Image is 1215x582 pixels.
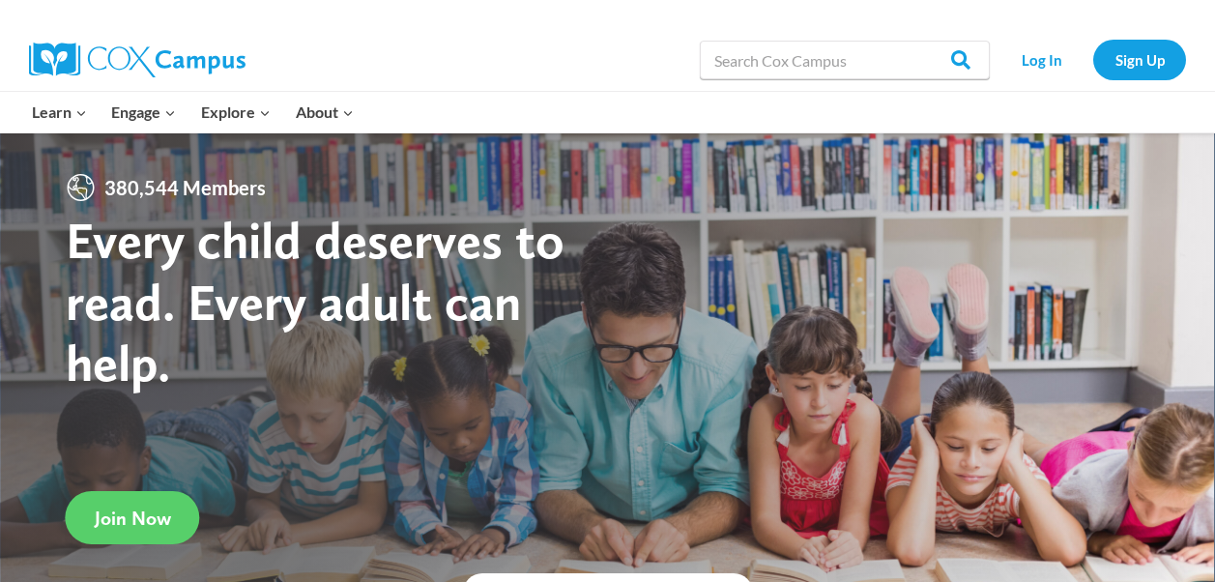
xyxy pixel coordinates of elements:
span: Engage [111,100,176,125]
nav: Secondary Navigation [999,40,1186,79]
span: Join Now [95,507,171,530]
a: Sign Up [1093,40,1186,79]
span: Explore [201,100,271,125]
input: Search Cox Campus [700,41,990,79]
span: Learn [32,100,87,125]
strong: Every child deserves to read. Every adult can help. [66,209,564,393]
a: Join Now [66,491,200,544]
a: Log In [999,40,1084,79]
nav: Primary Navigation [19,92,365,132]
span: About [296,100,354,125]
span: 380,544 Members [97,172,274,203]
img: Cox Campus [29,43,246,77]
